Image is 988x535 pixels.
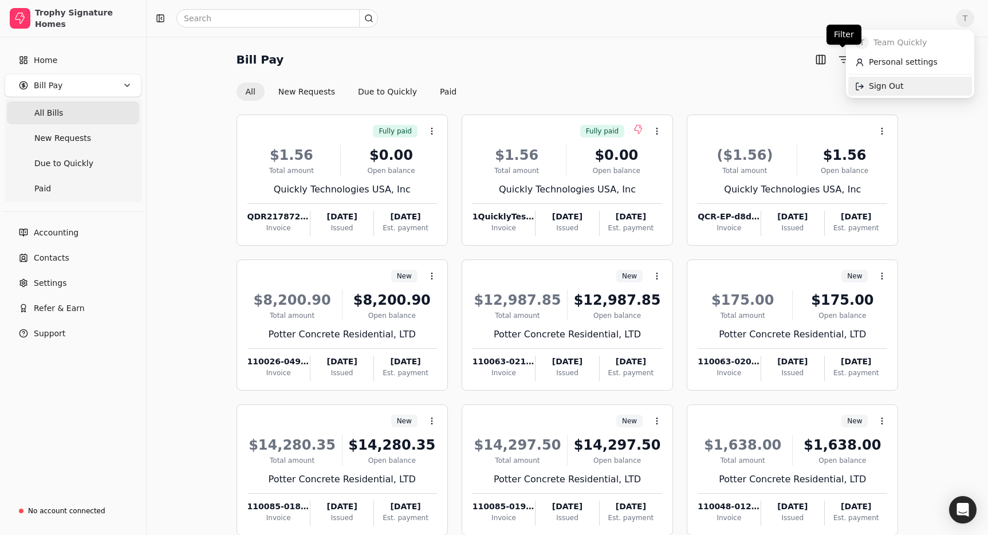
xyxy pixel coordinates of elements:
[698,455,788,466] div: Total amount
[536,368,599,378] div: Issued
[347,435,437,455] div: $14,280.35
[536,211,599,223] div: [DATE]
[949,496,977,524] div: Open Intercom Messenger
[698,290,788,310] div: $175.00
[797,290,887,310] div: $175.00
[237,50,284,69] h2: Bill Pay
[761,368,824,378] div: Issued
[847,416,862,426] span: New
[846,30,974,98] div: T
[473,290,562,310] div: $12,987.85
[698,368,760,378] div: Invoice
[345,145,437,166] div: $0.00
[7,101,139,124] a: All Bills
[374,513,436,523] div: Est. payment
[34,80,62,92] span: Bill Pay
[761,211,824,223] div: [DATE]
[600,223,662,233] div: Est. payment
[379,126,411,136] span: Fully paid
[247,368,310,378] div: Invoice
[600,501,662,513] div: [DATE]
[5,501,141,521] a: No account connected
[5,221,141,244] a: Accounting
[310,223,373,233] div: Issued
[34,277,66,289] span: Settings
[473,328,662,341] div: Potter Concrete Residential, LTD
[802,145,888,166] div: $1.56
[5,297,141,320] button: Refer & Earn
[7,127,139,150] a: New Requests
[536,356,599,368] div: [DATE]
[698,145,792,166] div: ($1.56)
[572,310,662,321] div: Open balance
[247,166,336,176] div: Total amount
[347,455,437,466] div: Open balance
[5,246,141,269] a: Contacts
[473,310,562,321] div: Total amount
[572,435,662,455] div: $14,297.50
[761,356,824,368] div: [DATE]
[247,145,336,166] div: $1.56
[347,290,437,310] div: $8,200.90
[5,74,141,97] button: Bill Pay
[797,435,887,455] div: $1,638.00
[473,368,535,378] div: Invoice
[698,211,760,223] div: QCR-EP-d8d4bfab-7
[34,107,63,119] span: All Bills
[698,435,788,455] div: $1,638.00
[5,49,141,72] a: Home
[247,513,310,523] div: Invoice
[536,513,599,523] div: Issued
[34,158,93,170] span: Due to Quickly
[247,290,337,310] div: $8,200.90
[374,223,436,233] div: Est. payment
[761,513,824,523] div: Issued
[698,473,887,486] div: Potter Concrete Residential, LTD
[600,513,662,523] div: Est. payment
[825,211,887,223] div: [DATE]
[956,9,974,27] button: T
[473,223,535,233] div: Invoice
[698,513,760,523] div: Invoice
[431,82,466,101] button: Paid
[397,271,412,281] span: New
[473,166,561,176] div: Total amount
[847,271,862,281] span: New
[473,473,662,486] div: Potter Concrete Residential, LTD
[761,501,824,513] div: [DATE]
[5,322,141,345] button: Support
[374,501,436,513] div: [DATE]
[34,252,69,264] span: Contacts
[247,183,437,196] div: Quickly Technologies USA, Inc
[473,211,535,223] div: 1QuicklyTest082625
[34,227,78,239] span: Accounting
[247,211,310,223] div: QDR217872-2625
[698,356,760,368] div: 110063-020308-01
[600,368,662,378] div: Est. payment
[698,501,760,513] div: 110048-012856-01
[622,271,637,281] span: New
[310,368,373,378] div: Issued
[473,501,535,513] div: 110085-019177-01
[536,223,599,233] div: Issued
[247,455,337,466] div: Total amount
[586,126,619,136] span: Fully paid
[869,80,903,92] span: Sign Out
[34,328,65,340] span: Support
[35,7,136,30] div: Trophy Signature Homes
[825,223,887,233] div: Est. payment
[825,501,887,513] div: [DATE]
[28,506,105,516] div: No account connected
[397,416,412,426] span: New
[826,25,861,45] div: Filter
[600,211,662,223] div: [DATE]
[374,368,436,378] div: Est. payment
[237,82,466,101] div: Invoice filter options
[34,132,91,144] span: New Requests
[825,368,887,378] div: Est. payment
[374,356,436,368] div: [DATE]
[310,356,373,368] div: [DATE]
[247,435,337,455] div: $14,280.35
[176,9,378,27] input: Search
[269,82,344,101] button: New Requests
